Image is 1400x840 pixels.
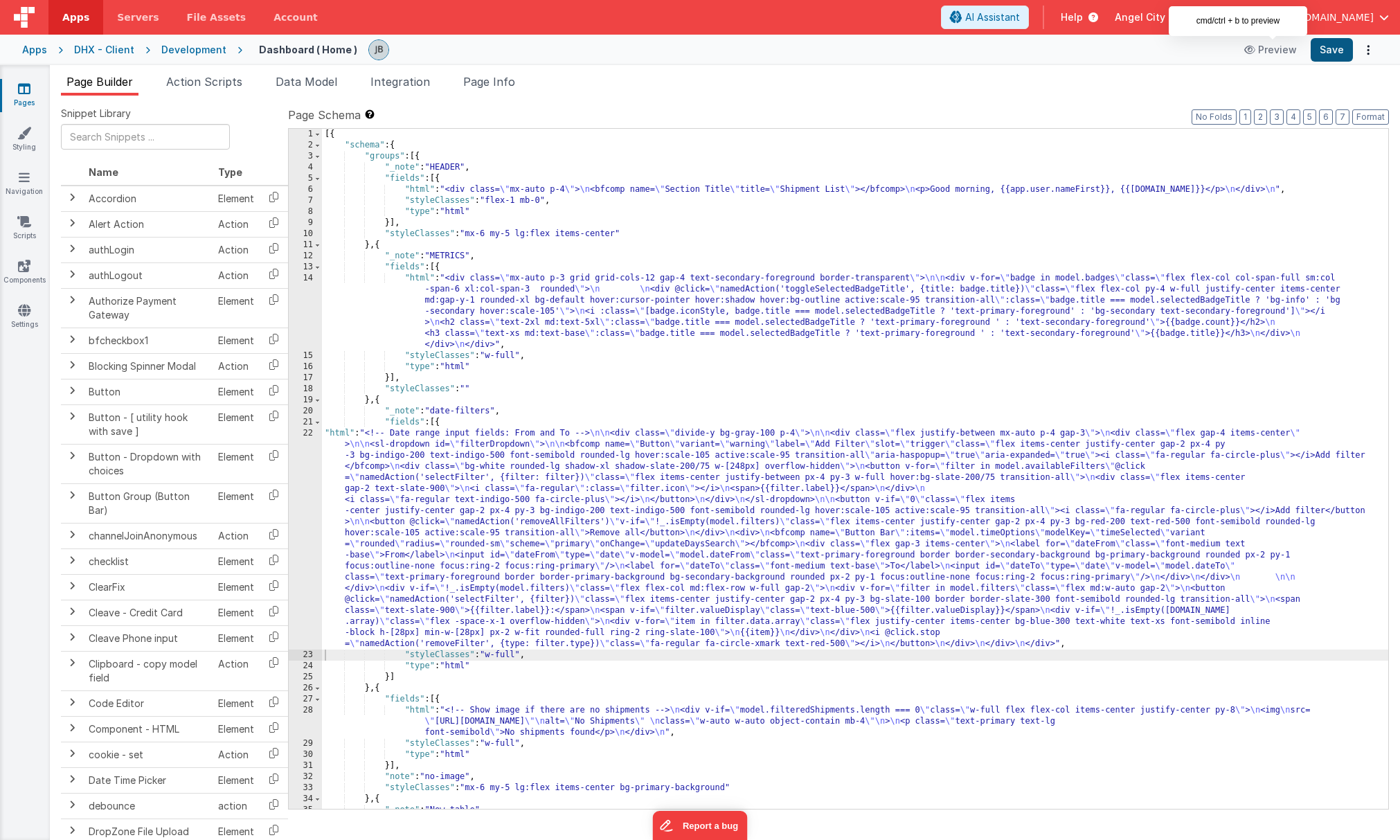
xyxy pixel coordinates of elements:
td: Authorize Payment Gateway [83,288,213,328]
div: 16 [289,361,322,373]
div: 2 [289,140,322,151]
button: Preview [1236,39,1305,61]
div: 17 [289,373,322,384]
td: authLogout [83,262,213,288]
div: 8 [289,206,322,217]
div: 32 [289,771,322,783]
td: checklist [83,548,213,574]
div: 10 [289,229,322,240]
span: Snippet Library [61,107,131,120]
td: Component - HTML [83,716,213,742]
div: 27 [289,694,322,705]
td: Code Editor [83,690,213,716]
td: Clipboard - copy model field [83,651,213,690]
span: Name [89,166,118,178]
td: Element [213,690,260,716]
div: 33 [289,783,322,794]
div: 34 [289,794,322,805]
td: Button Group (Button Bar) [83,483,213,523]
div: 29 [289,738,322,749]
div: 31 [289,760,322,771]
button: 5 [1303,109,1316,125]
div: 15 [289,350,322,361]
td: Action [213,651,260,690]
td: Element [213,767,260,793]
td: ClearFix [83,574,213,600]
td: Element [213,404,260,444]
td: action [213,793,260,819]
td: Action [213,211,260,237]
td: Element [213,600,260,625]
div: 4 [289,162,322,173]
span: AI Assistant [965,10,1020,24]
span: Page Info [463,75,515,89]
div: 19 [289,395,322,406]
div: 3 [289,151,322,162]
div: Apps [22,43,47,57]
span: Apps [62,10,89,24]
span: Type [218,166,242,178]
span: Integration [370,75,430,89]
td: Element [213,379,260,404]
div: cmd/ctrl + b to preview [1169,6,1307,36]
td: channelJoinAnonymous [83,523,213,548]
td: Button - [ utility hook with save ] [83,404,213,444]
div: 5 [289,173,322,184]
button: Options [1358,40,1378,60]
div: 30 [289,749,322,760]
input: Search Snippets ... [61,124,230,150]
span: File Assets [187,10,246,24]
button: 7 [1336,109,1349,125]
td: Action [213,523,260,548]
td: Element [213,444,260,483]
td: Element [213,483,260,523]
div: DHX - Client [74,43,134,57]
span: Servers [117,10,159,24]
td: Element [213,574,260,600]
button: Save [1311,38,1353,62]
button: Format [1352,109,1389,125]
td: Alert Action [83,211,213,237]
div: 25 [289,672,322,683]
button: 6 [1319,109,1333,125]
div: 7 [289,195,322,206]
td: Button - Dropdown with choices [83,444,213,483]
td: Cleave - Credit Card [83,600,213,625]
span: Page Schema [288,107,361,123]
button: No Folds [1192,109,1237,125]
div: 14 [289,273,322,350]
td: debounce [83,793,213,819]
td: Action [213,262,260,288]
span: Page Builder [66,75,133,89]
td: Element [213,328,260,353]
div: 28 [289,705,322,738]
div: Development [161,43,226,57]
td: cookie - set [83,742,213,767]
div: 1 [289,129,322,140]
div: 20 [289,406,322,417]
td: Cleave Phone input [83,625,213,651]
td: Accordion [83,186,213,212]
td: bfcheckbox1 [83,328,213,353]
td: Element [213,186,260,212]
td: Action [213,353,260,379]
td: Element [213,716,260,742]
span: Help [1061,10,1083,24]
td: Date Time Picker [83,767,213,793]
td: Blocking Spinner Modal [83,353,213,379]
iframe: Marker.io feedback button [653,811,748,840]
button: Angel City Data — [EMAIL_ADDRESS][DOMAIN_NAME] [1115,10,1389,24]
div: 23 [289,650,322,661]
span: Action Scripts [166,75,242,89]
td: Action [213,237,260,262]
div: 35 [289,805,322,816]
td: Element [213,625,260,651]
h4: Dashboard ( Home ) [259,44,357,55]
div: 9 [289,217,322,229]
div: 22 [289,428,322,650]
div: 11 [289,240,322,251]
div: 21 [289,417,322,428]
td: Action [213,742,260,767]
span: Data Model [276,75,337,89]
td: Button [83,379,213,404]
